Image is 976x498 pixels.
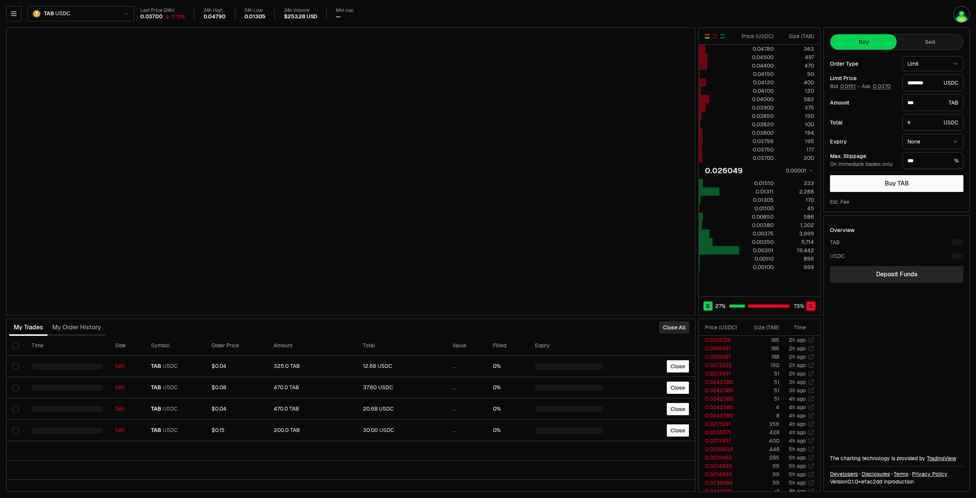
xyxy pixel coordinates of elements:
[830,34,897,50] button: Buy
[109,336,145,356] th: Side
[740,221,774,229] div: 0.00380
[667,424,689,437] button: Close
[699,479,743,487] td: 0.0238984
[699,437,743,445] td: 0.0213991
[830,252,845,260] div: USDC
[780,179,814,187] div: 333
[789,454,806,461] time: 5h ago
[719,33,726,39] button: Show Buy Orders Only
[749,324,779,331] div: Size ( TAB )
[780,247,814,254] div: 19,442
[743,420,780,428] td: 356
[284,8,317,13] div: 24h Volume
[830,76,896,81] div: Limit Price
[740,188,774,195] div: 0.01311
[336,8,353,13] div: Mkt cap
[743,403,780,411] td: 4
[862,83,891,90] span: Ask
[794,302,804,310] span: 73 %
[163,427,178,434] span: USDC
[699,344,743,353] td: 0.0149987
[268,336,357,356] th: Amount
[163,363,178,370] span: USDC
[699,369,743,378] td: 0.0213991
[789,379,806,385] time: 3h ago
[789,370,806,377] time: 2h ago
[9,320,48,335] button: My Trades
[830,161,896,168] div: On immediate trades only
[830,266,963,283] a: Deposit Funds
[780,263,814,271] div: 999
[212,427,225,434] span: $0.15
[743,344,780,353] td: 186
[13,406,19,412] button: Select row
[872,83,891,89] button: 0.0370
[780,95,814,103] div: 582
[740,263,774,271] div: 0.00100
[780,196,814,204] div: 170
[743,428,780,437] td: 428
[789,404,806,411] time: 4h ago
[780,137,814,145] div: 195
[743,479,780,487] td: 99
[667,403,689,415] button: Close
[740,129,774,137] div: 0.03800
[363,363,440,370] div: 12.68 USDC
[780,53,814,61] div: 497
[704,33,710,39] button: Show Buy and Sell Orders
[699,403,743,411] td: 0.0242385
[55,10,70,17] span: USDC
[740,230,774,237] div: 0.00375
[151,406,161,413] span: TAB
[740,45,774,53] div: 0.04780
[953,6,970,23] img: llama treasu TAB
[830,198,849,206] div: Est. Fee
[783,166,814,175] button: 0.00001
[740,154,774,162] div: 0.03700
[699,378,743,386] td: 0.0242385
[780,213,814,221] div: 586
[699,445,743,453] td: 0.0230036
[205,336,268,356] th: Order Price
[699,462,743,470] td: 0.0214999
[789,345,806,352] time: 2h ago
[212,405,226,412] span: $0.04
[244,13,266,20] div: 0.01305
[204,13,226,20] div: 0.04790
[453,427,481,434] div: ...
[780,70,814,78] div: 50
[862,470,890,478] a: Disclosures
[740,179,774,187] div: 0.01510
[699,353,743,361] td: 0.0149987
[780,87,814,95] div: 120
[740,205,774,212] div: 0.01100
[705,324,743,331] div: Price ( USDC )
[740,104,774,111] div: 0.03900
[830,175,963,192] button: Buy TAB
[699,470,743,479] td: 0.0214999
[140,8,185,13] div: Last Price (24h)
[789,479,806,486] time: 5h ago
[780,62,814,69] div: 470
[699,428,743,437] td: 0.0236571
[740,53,774,61] div: 0.04500
[902,94,963,111] div: TAB
[699,487,743,495] td: 0.0240021
[740,146,774,153] div: 0.03750
[743,411,780,420] td: 8
[780,112,814,120] div: 150
[789,488,806,495] time: 8h ago
[789,353,806,360] time: 2h ago
[743,445,780,453] td: 448
[780,32,814,40] div: Size ( TAB )
[740,112,774,120] div: 0.03850
[705,165,743,176] div: 0.026049
[740,137,774,145] div: 0.03799
[830,454,963,462] div: The charting technology is provided by
[212,363,226,369] span: $0.04
[274,384,351,391] div: 470.0 TAB
[274,427,351,434] div: 200.0 TAB
[6,28,695,315] iframe: Financial Chart
[789,337,806,343] time: 2h ago
[780,154,814,162] div: 200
